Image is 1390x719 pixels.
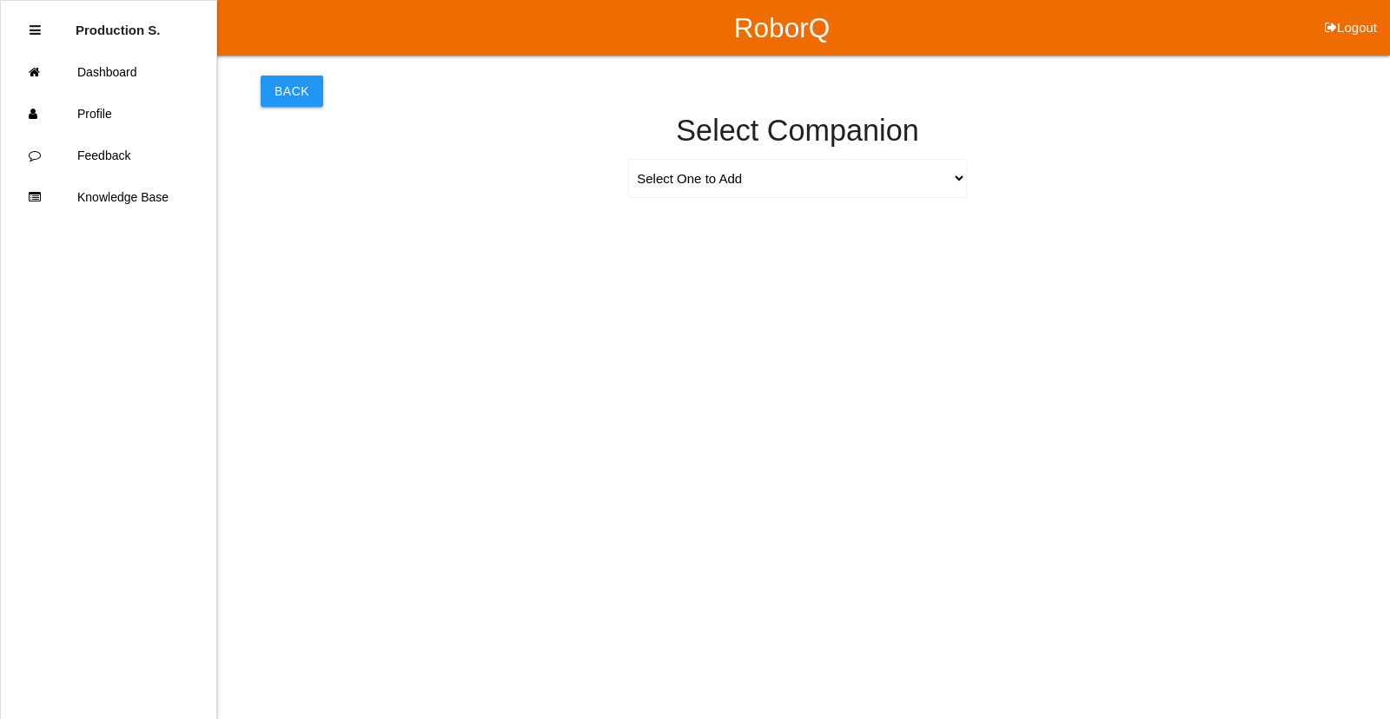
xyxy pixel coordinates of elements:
p: Production Shifts [76,10,161,37]
div: Close [30,10,41,51]
button: Back [261,76,323,107]
a: Feedback [1,135,216,176]
a: Dashboard [1,51,216,93]
h4: Select Companion [261,115,1334,148]
a: Profile [1,93,216,135]
a: Knowledge Base [1,176,216,218]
